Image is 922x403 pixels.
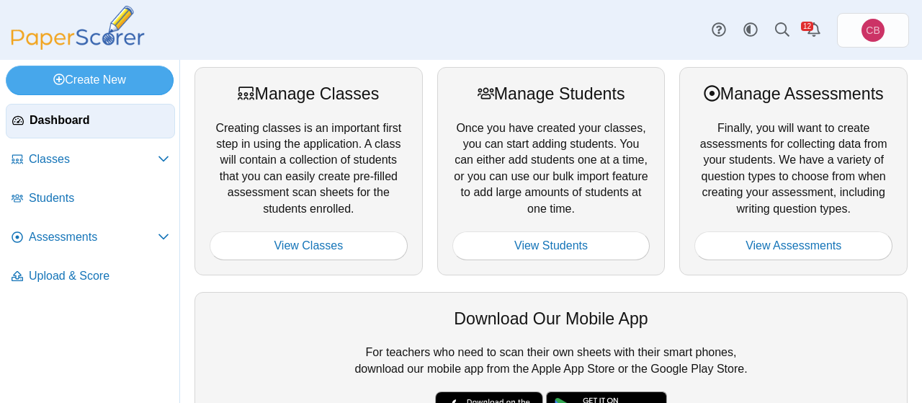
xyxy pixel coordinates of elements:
a: Classes [6,143,175,177]
div: Once you have created your classes, you can start adding students. You can either add students on... [437,67,666,275]
img: PaperScorer [6,6,150,50]
a: View Students [452,231,650,260]
a: PaperScorer [6,40,150,52]
span: Assessments [29,229,158,245]
div: Manage Assessments [694,82,892,105]
div: Finally, you will want to create assessments for collecting data from your students. We have a va... [679,67,908,275]
a: Create New [6,66,174,94]
div: Creating classes is an important first step in using the application. A class will contain a coll... [194,67,423,275]
a: Canisius Biology [837,13,909,48]
div: Download Our Mobile App [210,307,892,330]
span: Students [29,190,169,206]
a: View Classes [210,231,408,260]
a: View Assessments [694,231,892,260]
a: Alerts [798,14,830,46]
a: Upload & Score [6,260,175,294]
div: Manage Classes [210,82,408,105]
div: Manage Students [452,82,650,105]
a: Assessments [6,221,175,255]
span: Upload & Score [29,268,169,284]
span: Classes [29,151,158,167]
span: Dashboard [30,112,169,128]
a: Students [6,182,175,216]
a: Dashboard [6,104,175,138]
span: Canisius Biology [866,25,880,35]
span: Canisius Biology [861,19,885,42]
